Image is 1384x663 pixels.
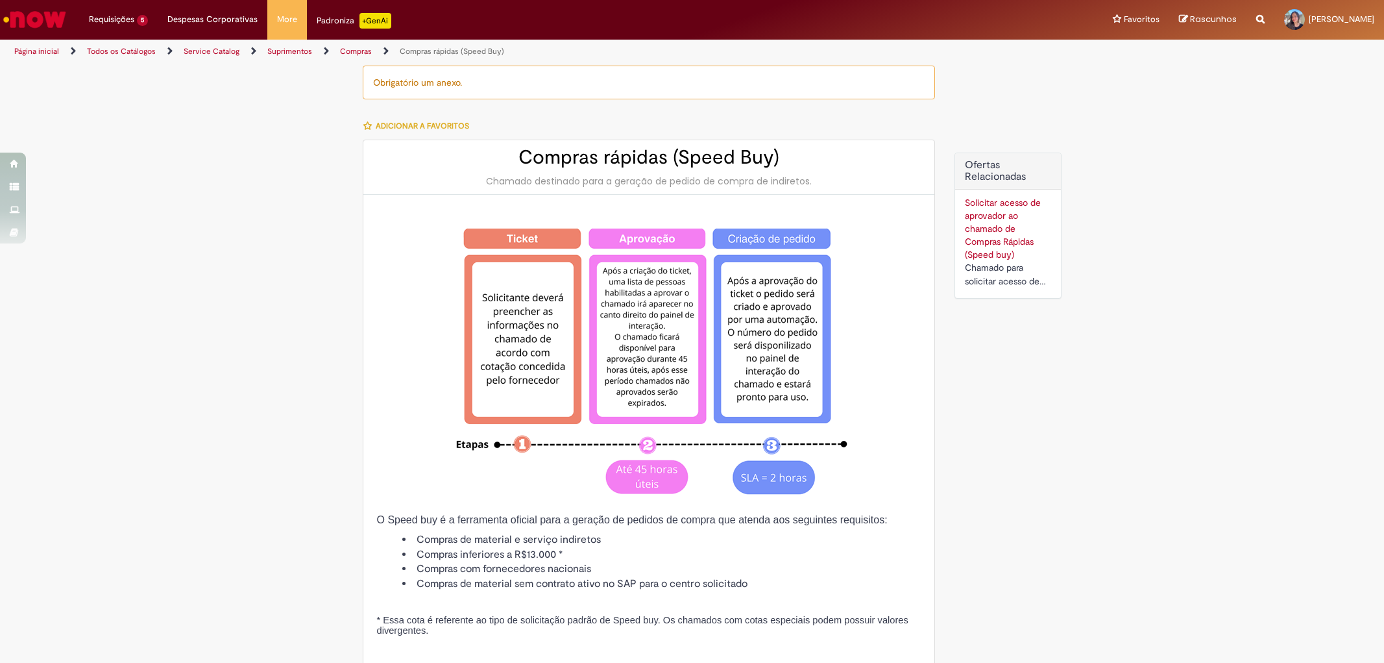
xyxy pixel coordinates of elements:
li: Compras de material e serviço indiretos [402,532,921,547]
div: Chamado destinado para a geração de pedido de compra de indiretos. [376,175,921,188]
span: Adicionar a Favoritos [376,121,469,131]
span: O Speed buy é a ferramenta oficial para a geração de pedidos de compra que atenda aos seguintes r... [376,514,887,525]
span: Favoritos [1124,13,1159,26]
li: Compras com fornecedores nacionais [402,562,921,577]
a: Todos os Catálogos [87,46,156,56]
p: +GenAi [359,13,391,29]
a: Compras rápidas (Speed Buy) [400,46,504,56]
span: * Essa cota é referente ao tipo de solicitação padrão de Speed buy. Os chamados com cotas especia... [376,615,908,636]
div: Chamado para solicitar acesso de aprovador ao ticket de Speed buy [965,261,1051,288]
span: More [277,13,297,26]
h2: Ofertas Relacionadas [965,160,1051,182]
span: Rascunhos [1190,13,1237,25]
div: Obrigatório um anexo. [363,66,935,99]
li: Compras de material sem contrato ativo no SAP para o centro solicitado [402,577,921,592]
a: Rascunhos [1179,14,1237,26]
button: Adicionar a Favoritos [363,112,476,140]
a: Página inicial [14,46,59,56]
img: ServiceNow [1,6,68,32]
span: Requisições [89,13,134,26]
h2: Compras rápidas (Speed Buy) [376,147,921,168]
a: Service Catalog [184,46,239,56]
li: Compras inferiores a R$13.000 * [402,547,921,562]
div: Padroniza [317,13,391,29]
a: Solicitar acesso de aprovador ao chamado de Compras Rápidas (Speed buy) [965,197,1041,260]
a: Compras [340,46,372,56]
span: 5 [137,15,148,26]
a: Suprimentos [267,46,312,56]
span: [PERSON_NAME] [1309,14,1374,25]
span: Despesas Corporativas [167,13,258,26]
ul: Trilhas de página [10,40,913,64]
div: Ofertas Relacionadas [954,153,1062,299]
